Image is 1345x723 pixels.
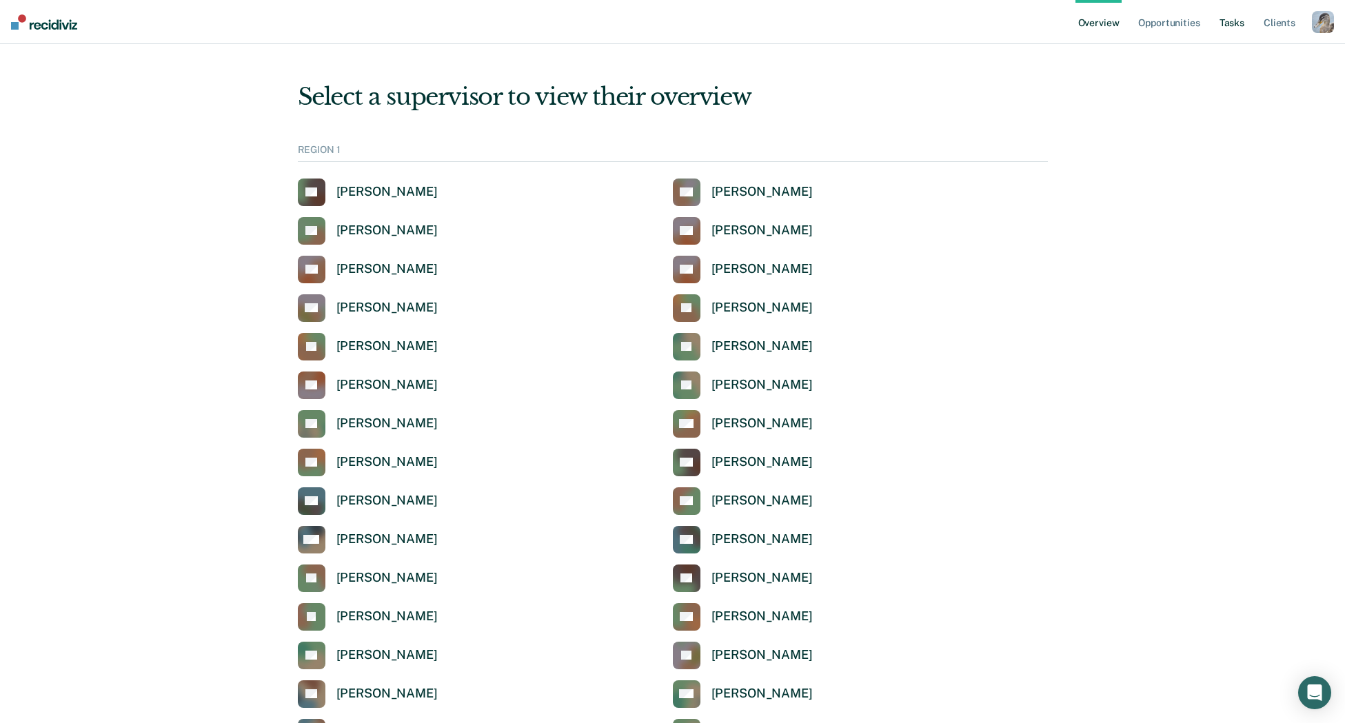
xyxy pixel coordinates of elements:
[336,261,438,277] div: [PERSON_NAME]
[711,686,813,702] div: [PERSON_NAME]
[711,609,813,624] div: [PERSON_NAME]
[711,570,813,586] div: [PERSON_NAME]
[298,83,1048,111] div: Select a supervisor to view their overview
[711,454,813,470] div: [PERSON_NAME]
[298,564,438,592] a: [PERSON_NAME]
[298,449,438,476] a: [PERSON_NAME]
[711,493,813,509] div: [PERSON_NAME]
[711,300,813,316] div: [PERSON_NAME]
[298,526,438,553] a: [PERSON_NAME]
[673,410,813,438] a: [PERSON_NAME]
[711,261,813,277] div: [PERSON_NAME]
[336,377,438,393] div: [PERSON_NAME]
[298,217,438,245] a: [PERSON_NAME]
[673,449,813,476] a: [PERSON_NAME]
[711,184,813,200] div: [PERSON_NAME]
[711,647,813,663] div: [PERSON_NAME]
[336,686,438,702] div: [PERSON_NAME]
[673,642,813,669] a: [PERSON_NAME]
[336,184,438,200] div: [PERSON_NAME]
[298,487,438,515] a: [PERSON_NAME]
[336,300,438,316] div: [PERSON_NAME]
[298,179,438,206] a: [PERSON_NAME]
[711,531,813,547] div: [PERSON_NAME]
[298,294,438,322] a: [PERSON_NAME]
[1298,676,1331,709] div: Open Intercom Messenger
[336,609,438,624] div: [PERSON_NAME]
[673,294,813,322] a: [PERSON_NAME]
[336,454,438,470] div: [PERSON_NAME]
[673,603,813,631] a: [PERSON_NAME]
[673,680,813,708] a: [PERSON_NAME]
[673,564,813,592] a: [PERSON_NAME]
[298,333,438,360] a: [PERSON_NAME]
[336,223,438,238] div: [PERSON_NAME]
[711,338,813,354] div: [PERSON_NAME]
[298,603,438,631] a: [PERSON_NAME]
[336,493,438,509] div: [PERSON_NAME]
[298,410,438,438] a: [PERSON_NAME]
[336,416,438,431] div: [PERSON_NAME]
[11,14,77,30] img: Recidiviz
[336,570,438,586] div: [PERSON_NAME]
[336,531,438,547] div: [PERSON_NAME]
[298,371,438,399] a: [PERSON_NAME]
[298,256,438,283] a: [PERSON_NAME]
[673,217,813,245] a: [PERSON_NAME]
[673,371,813,399] a: [PERSON_NAME]
[673,333,813,360] a: [PERSON_NAME]
[711,377,813,393] div: [PERSON_NAME]
[673,256,813,283] a: [PERSON_NAME]
[298,680,438,708] a: [PERSON_NAME]
[673,179,813,206] a: [PERSON_NAME]
[298,642,438,669] a: [PERSON_NAME]
[336,338,438,354] div: [PERSON_NAME]
[298,144,1048,162] div: REGION 1
[711,223,813,238] div: [PERSON_NAME]
[336,647,438,663] div: [PERSON_NAME]
[711,416,813,431] div: [PERSON_NAME]
[673,487,813,515] a: [PERSON_NAME]
[673,526,813,553] a: [PERSON_NAME]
